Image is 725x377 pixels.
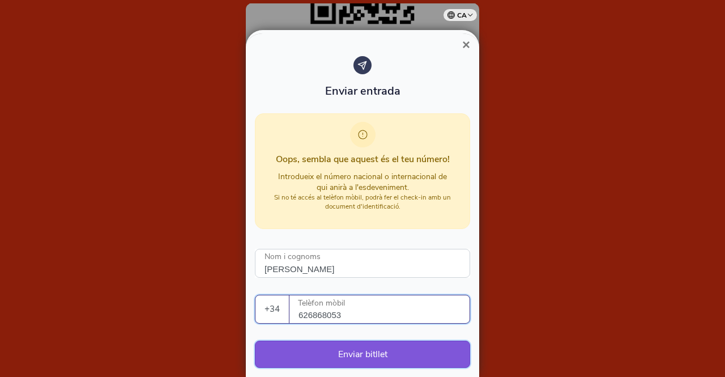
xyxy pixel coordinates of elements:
button: Enviar bitllet [255,341,470,368]
span: Enviar entrada [325,83,400,99]
input: Telèfon mòbil [298,295,470,323]
input: Nom i cognoms [255,249,470,278]
span: × [462,37,470,52]
label: Telèfon mòbil [289,295,471,311]
div: Introdueix el número nacional o internacional de qui anirà a l'esdeveniment. [272,171,452,211]
span: Oops, sembla que aquest és el teu número! [276,153,450,166]
small: Si no té accés al telèfon mòbil, podrà fer el check-in amb un document d'identificació. [274,193,451,211]
label: Nom i cognoms [255,249,330,265]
